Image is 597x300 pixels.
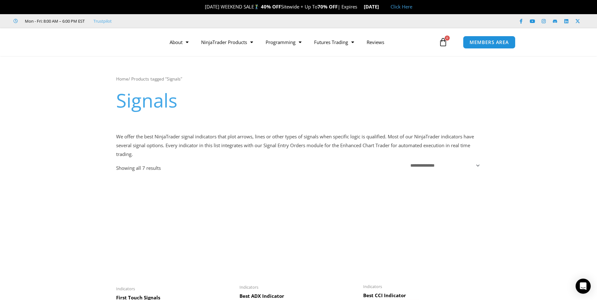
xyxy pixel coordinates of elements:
[200,4,205,9] img: 🎉
[463,36,515,49] a: MEMBERS AREA
[116,286,234,292] span: Indicators
[445,36,450,41] span: 0
[360,35,391,49] a: Reviews
[93,17,112,25] a: Trustpilot
[239,182,357,281] img: Best ADX Indicator
[364,3,384,10] strong: [DATE]
[163,35,437,49] nav: Menu
[576,279,591,294] div: Open Intercom Messenger
[73,31,141,53] img: LogoAI | Affordable Indicators – NinjaTrader
[261,3,281,10] strong: 40% OFF
[379,4,384,9] img: 🏭
[363,292,481,299] h2: Best CCI Indicator
[358,4,362,9] img: ⌛
[470,40,509,45] span: MEMBERS AREA
[363,182,481,280] img: Best CCI Indicator
[116,166,161,170] p: Showing all 7 results
[429,33,457,51] a: 0
[259,35,308,49] a: Programming
[308,35,360,49] a: Futures Trading
[116,87,481,114] h1: Signals
[23,17,85,25] span: Mon - Fri: 8:00 AM – 6:00 PM EST
[391,3,412,10] a: Click Here
[318,3,338,10] strong: 70% OFF
[163,35,195,49] a: About
[363,284,481,289] span: Indicators
[116,132,481,159] p: We offer the best NinjaTrader signal indicators that plot arrows, lines or other types of signals...
[116,75,481,83] nav: Breadcrumb
[239,285,357,290] span: Indicators
[195,35,259,49] a: NinjaTrader Products
[254,4,259,9] img: 🏌️‍♂️
[116,76,128,82] a: Home
[198,3,363,10] span: [DATE] WEEKEND SALE Sitewide + Up To | Expires
[116,182,234,282] img: First Touch Signals 1
[407,161,481,170] select: Shop order
[239,293,357,299] h2: Best ADX Indicator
